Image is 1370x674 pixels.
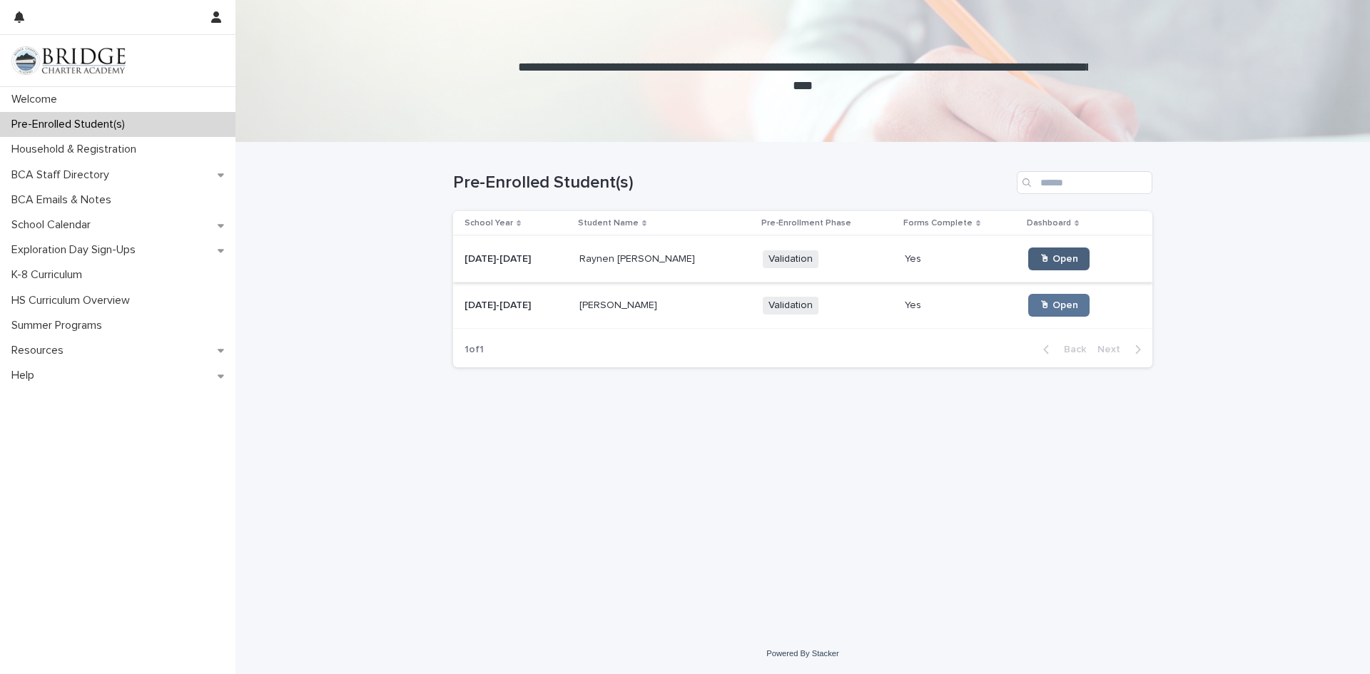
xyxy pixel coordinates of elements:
[578,215,639,231] p: Student Name
[1028,294,1090,317] a: 🖱 Open
[6,193,123,207] p: BCA Emails & Notes
[6,344,75,357] p: Resources
[1040,254,1078,264] span: 🖱 Open
[453,332,495,367] p: 1 of 1
[766,649,838,658] a: Powered By Stacker
[579,297,660,312] p: [PERSON_NAME]
[6,243,147,257] p: Exploration Day Sign-Ups
[6,218,102,232] p: School Calendar
[6,369,46,382] p: Help
[6,294,141,307] p: HS Curriculum Overview
[1028,247,1090,270] a: 🖱 Open
[1027,215,1071,231] p: Dashboard
[1055,344,1086,354] span: Back
[905,250,924,265] p: Yes
[453,236,1152,282] tr: [DATE]-[DATE][DATE]-[DATE] Raynen [PERSON_NAME]Raynen [PERSON_NAME] ValidationYesYes 🖱 Open
[1017,171,1152,194] input: Search
[465,215,513,231] p: School Year
[761,215,851,231] p: Pre-Enrollment Phase
[465,297,534,312] p: [DATE]-[DATE]
[6,168,121,182] p: BCA Staff Directory
[905,297,924,312] p: Yes
[903,215,973,231] p: Forms Complete
[6,268,93,282] p: K-8 Curriculum
[6,93,68,106] p: Welcome
[1092,343,1152,356] button: Next
[6,118,136,131] p: Pre-Enrolled Student(s)
[1097,344,1129,354] span: Next
[579,250,698,265] p: Raynen [PERSON_NAME]
[453,173,1011,193] h1: Pre-Enrolled Student(s)
[763,297,818,315] span: Validation
[1040,300,1078,310] span: 🖱 Open
[453,282,1152,329] tr: [DATE]-[DATE][DATE]-[DATE] [PERSON_NAME][PERSON_NAME] ValidationYesYes 🖱 Open
[6,319,113,332] p: Summer Programs
[465,250,534,265] p: [DATE]-[DATE]
[6,143,148,156] p: Household & Registration
[1032,343,1092,356] button: Back
[763,250,818,268] span: Validation
[11,46,126,75] img: V1C1m3IdTEidaUdm9Hs0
